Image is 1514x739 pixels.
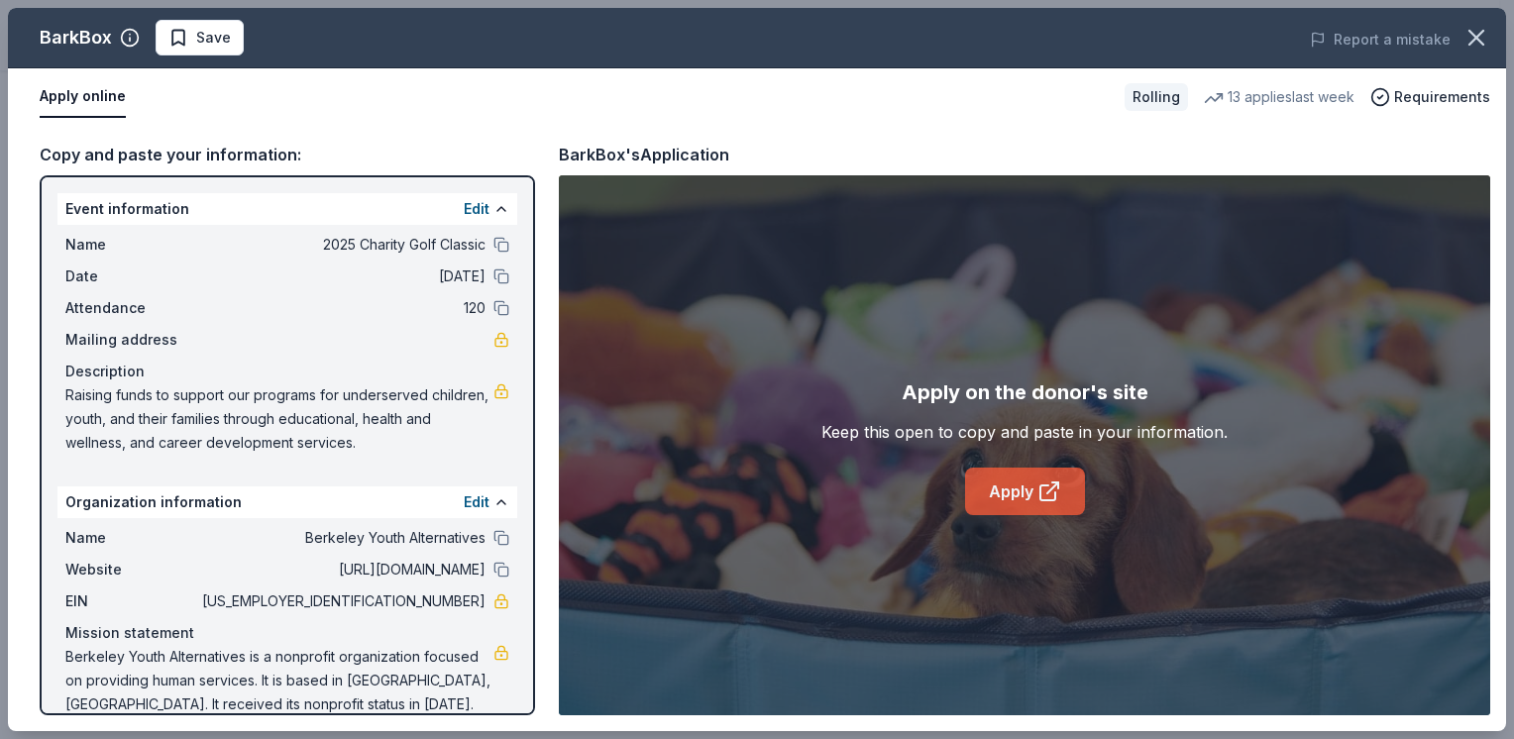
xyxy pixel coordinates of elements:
span: [URL][DOMAIN_NAME] [198,558,486,581]
span: Berkeley Youth Alternatives is a nonprofit organization focused on providing human services. It i... [65,645,493,716]
div: BarkBox [40,22,112,53]
div: 13 applies last week [1204,85,1354,109]
div: Organization information [57,486,517,518]
span: Name [65,526,198,550]
a: Apply [965,468,1085,515]
button: Save [156,20,244,55]
span: Mailing address [65,328,198,352]
button: Requirements [1370,85,1490,109]
span: Berkeley Youth Alternatives [198,526,486,550]
span: Date [65,264,198,288]
span: Attendance [65,296,198,320]
button: Edit [464,197,489,221]
div: BarkBox's Application [559,142,729,167]
span: 2025 Charity Golf Classic [198,233,486,257]
div: Description [65,360,509,383]
div: Keep this open to copy and paste in your information. [821,420,1228,444]
div: Event information [57,193,517,225]
span: Website [65,558,198,581]
button: Apply online [40,76,126,118]
span: Requirements [1394,85,1490,109]
div: Copy and paste your information: [40,142,535,167]
div: Mission statement [65,621,509,645]
span: Name [65,233,198,257]
span: EIN [65,589,198,613]
button: Report a mistake [1310,28,1451,52]
span: [US_EMPLOYER_IDENTIFICATION_NUMBER] [198,589,486,613]
span: Raising funds to support our programs for underserved children, youth, and their families through... [65,383,493,455]
button: Edit [464,490,489,514]
span: Save [196,26,231,50]
div: Apply on the donor's site [902,376,1148,408]
div: Rolling [1125,83,1188,111]
span: [DATE] [198,264,486,288]
span: 120 [198,296,486,320]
